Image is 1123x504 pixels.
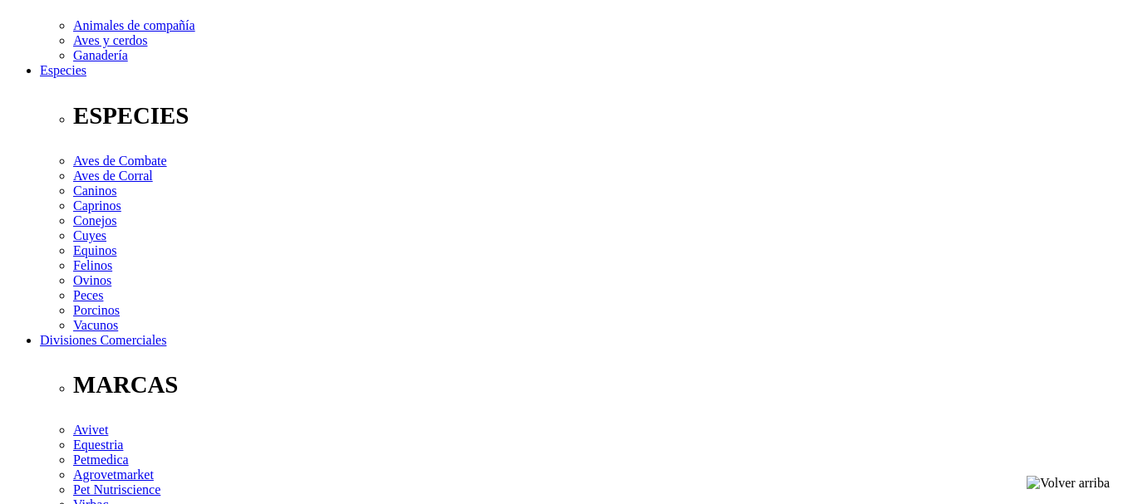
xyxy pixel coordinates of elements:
a: Ganadería [73,48,128,62]
iframe: Brevo live chat [8,324,287,496]
a: Vacunos [73,318,118,332]
a: Especies [40,63,86,77]
a: Caninos [73,183,116,198]
a: Felinos [73,258,112,272]
a: Ovinos [73,273,111,287]
a: Aves de Combate [73,154,167,168]
p: ESPECIES [73,102,1116,130]
img: Volver arriba [1027,476,1110,491]
p: MARCAS [73,371,1116,399]
a: Aves de Corral [73,169,153,183]
a: Aves y cerdos [73,33,147,47]
a: Caprinos [73,198,121,213]
a: Equinos [73,243,116,257]
a: Conejos [73,213,116,228]
a: Cuyes [73,228,106,242]
a: Animales de compañía [73,18,195,32]
a: Porcinos [73,303,120,317]
a: Peces [73,288,103,302]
